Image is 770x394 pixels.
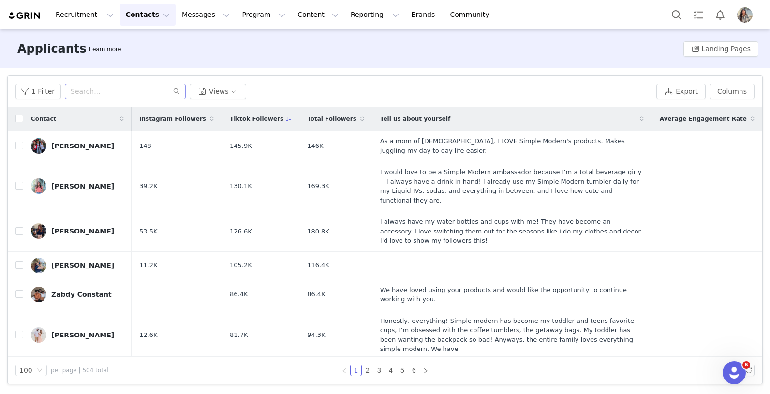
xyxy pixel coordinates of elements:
button: Contacts [120,4,176,26]
span: Honestly, everything! Simple modern has become my toddler and teens favorite cups, I’m obsessed w... [380,316,644,354]
span: 6 [742,361,750,369]
span: We have loved using your products and would like the opportunity to continue working with you. [380,285,644,304]
a: 2 [362,365,373,376]
div: [PERSON_NAME] [51,227,114,235]
a: Tasks [688,4,709,26]
li: 4 [385,365,397,376]
img: b3e6a42f-2ad0-433b-b8df-eac5a94db940.jpg [31,138,46,154]
div: [PERSON_NAME] [51,331,114,339]
button: Recruitment [50,4,119,26]
span: 148 [139,141,151,151]
span: 39.2K [139,181,157,191]
a: 6 [409,365,419,376]
iframe: Intercom live chat [723,361,746,384]
span: 180.8K [307,227,329,236]
li: 5 [397,365,408,376]
a: [PERSON_NAME] [31,258,124,273]
span: 126.6K [230,227,252,236]
span: 105.2K [230,261,252,270]
a: 4 [385,365,396,376]
li: 6 [408,365,420,376]
span: 11.2K [139,261,157,270]
span: Average Engagement Rate [660,115,747,123]
button: Search [666,4,687,26]
div: Zabdy Constant [51,291,112,298]
img: grin logo [8,11,42,20]
li: Next Page [420,365,431,376]
span: Tell us about yourself [380,115,451,123]
a: 1 [351,365,361,376]
i: icon: down [37,367,43,374]
li: 1 [350,365,362,376]
img: 8acb242a-78b2-4073-821e-a9943d059030.jpg [31,258,46,273]
span: 146K [307,141,323,151]
div: [PERSON_NAME] [51,182,114,190]
a: 3 [374,365,385,376]
span: As a mom of [DEMOGRAPHIC_DATA], I LOVE Simple Modern's products. Makes juggling my day to day lif... [380,136,644,155]
a: Brands [405,4,444,26]
button: Reporting [345,4,405,26]
span: 86.4K [230,290,248,299]
div: Tooltip anchor [87,44,123,54]
h3: Applicants [17,40,87,58]
li: 2 [362,365,373,376]
button: Messages [176,4,236,26]
button: Columns [710,84,755,99]
span: per page | 504 total [51,366,109,375]
span: 169.3K [307,181,329,191]
button: Profile [731,7,762,23]
img: 4c2c8fb3-bdc3-4cec-a5da-69d62c0069c2.jpg [737,7,753,23]
span: 53.5K [139,227,157,236]
i: icon: search [173,88,180,95]
img: 9fa15baa-2022-4816-ab90-c1571bb059c8.jpg [31,223,46,239]
div: 100 [19,365,32,376]
a: [PERSON_NAME] [31,138,124,154]
div: [PERSON_NAME] [51,142,114,150]
img: 311a40a2-0721-4acf-bfb9-107ff9472c20.jpg [31,287,46,302]
a: [PERSON_NAME] [31,178,124,194]
i: icon: left [341,368,347,374]
input: Search... [65,84,186,99]
button: Notifications [710,4,731,26]
span: 116.4K [307,261,329,270]
button: Landing Pages [683,41,758,57]
button: Views [190,84,246,99]
li: Previous Page [339,365,350,376]
img: d908613c-fea0-4106-bbd4-01738ba7950e.jpg [31,178,46,194]
a: Zabdy Constant [31,287,124,302]
span: 94.3K [307,330,325,340]
li: 3 [373,365,385,376]
div: [PERSON_NAME] [51,262,114,269]
span: 86.4K [307,290,325,299]
span: 130.1K [230,181,252,191]
a: Community [444,4,500,26]
img: 3480f74e-ff2a-4528-947a-50c85beef26c.jpg [31,327,46,343]
span: I would love to be a Simple Modern ambassador because I’m a total beverage girly—I always have a ... [380,167,644,205]
span: 81.7K [230,330,248,340]
a: 5 [397,365,408,376]
span: Tiktok Followers [230,115,283,123]
span: Total Followers [307,115,356,123]
a: [PERSON_NAME] [31,327,124,343]
span: 145.9K [230,141,252,151]
span: 12.6K [139,330,157,340]
button: Content [292,4,344,26]
span: Contact [31,115,56,123]
i: icon: right [423,368,429,374]
span: Instagram Followers [139,115,206,123]
button: Export [656,84,706,99]
span: I always have my water bottles and cups with me! They have become an accessory. I love switching ... [380,217,644,246]
a: [PERSON_NAME] [31,223,124,239]
button: 1 Filter [15,84,61,99]
button: Program [236,4,291,26]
